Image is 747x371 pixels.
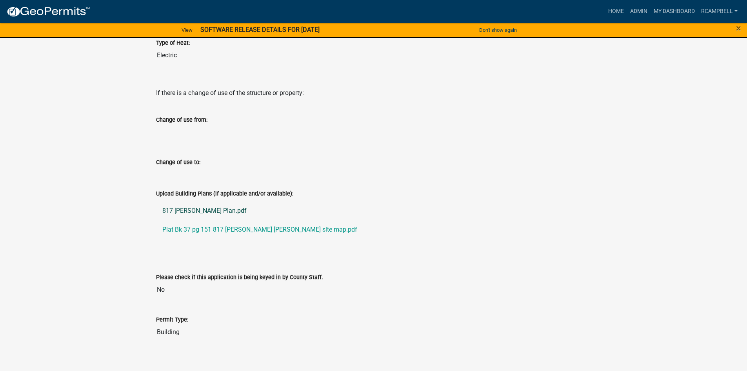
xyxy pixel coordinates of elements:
[156,160,200,165] label: Change of use to:
[178,24,196,37] a: View
[736,24,741,33] button: Close
[156,117,207,123] label: Change of use from:
[476,24,520,37] button: Don't show again
[156,220,591,239] a: Plat Bk 37 pg 151 817 [PERSON_NAME] [PERSON_NAME] site map.pdf
[651,4,698,19] a: My Dashboard
[698,4,741,19] a: rcampbell
[156,275,323,280] label: Please check if this application is being keyed in by County Staff.
[736,23,741,34] span: ×
[156,69,591,98] div: If there is a change of use of the structure or property:
[200,26,320,33] strong: SOFTWARE RELEASE DETAILS FOR [DATE]
[156,191,293,197] label: Upload Building Plans (if applicable and/or available):
[627,4,651,19] a: Admin
[156,201,591,220] a: 817 [PERSON_NAME] Plan.pdf
[605,4,627,19] a: Home
[156,317,188,323] label: Permit Type:
[156,40,190,46] label: Type of Heat:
